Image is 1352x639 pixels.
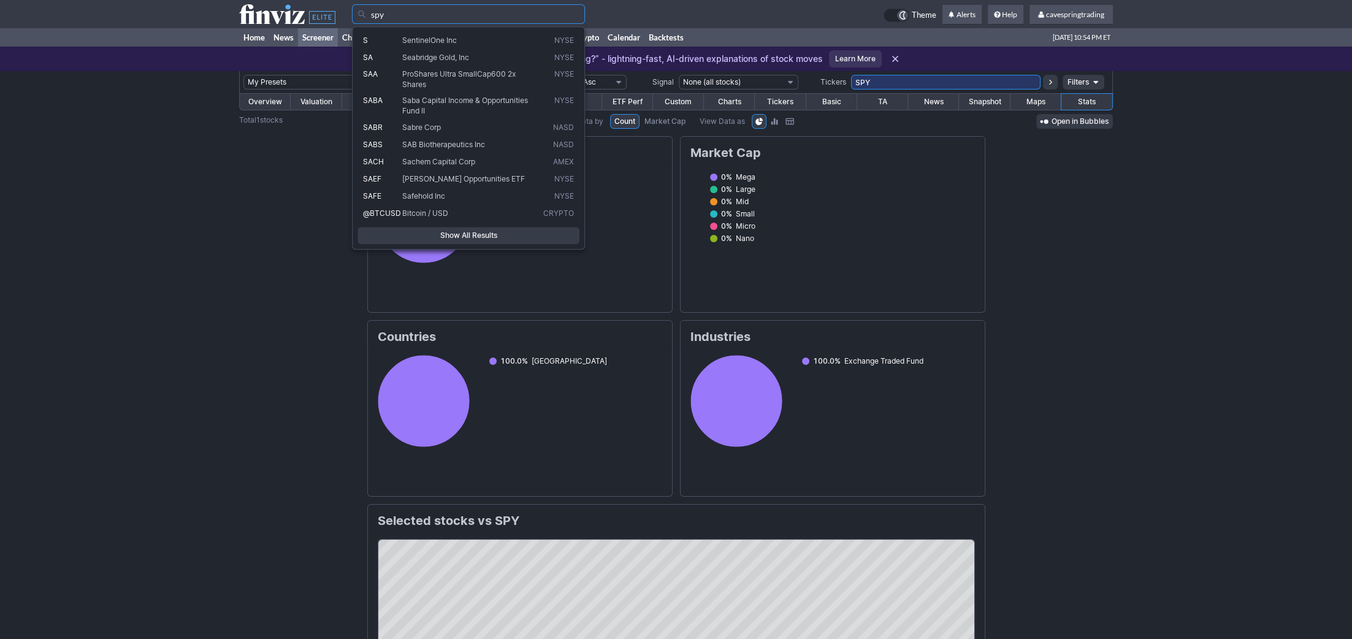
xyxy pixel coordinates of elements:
span: Sachem Capital Corp [402,157,475,166]
span: Seabridge Gold, Inc [402,53,469,62]
div: [GEOGRAPHIC_DATA] [532,355,607,367]
span: Open in Bubbles [1052,115,1109,128]
a: cavespringtrading [1029,5,1113,25]
a: Alerts [942,5,982,25]
span: Market Cap [644,115,686,128]
a: Market Cap [640,114,690,129]
div: 100.0% [500,355,532,367]
a: Charts [704,94,755,110]
span: SABS [363,140,383,149]
div: Micro [736,220,755,232]
input: Search [352,4,585,24]
h3: Market Cap [681,137,985,161]
span: NASD [553,140,574,150]
a: Tickers [755,94,806,110]
span: Theme [912,9,936,22]
div: 100.0% [813,355,844,367]
a: ETF Perf [602,94,653,110]
span: Saba Capital Income & Opportunities Fund II [402,96,528,115]
span: Safehold Inc [402,191,445,201]
span: [PERSON_NAME] Opportunities ETF [402,174,525,183]
div: 0% [721,183,736,196]
div: Mega [736,171,755,183]
a: Valuation [291,94,342,110]
a: Financial [342,94,393,110]
a: Screener [298,28,338,47]
span: NYSE [554,191,574,202]
span: Count [614,115,635,128]
span: Bitcoin / USD [402,209,448,218]
span: NYSE [554,53,574,63]
label: View Data as [700,115,745,128]
span: NYSE [554,174,574,185]
span: SABR [363,123,383,132]
div: Large [736,183,755,196]
span: SAEF [363,174,381,183]
div: Small [736,208,755,220]
span: SAFE [363,191,381,201]
a: Count [610,114,640,129]
a: Custom [653,94,704,110]
a: Theme [884,9,936,22]
span: cavespringtrading [1046,10,1104,19]
a: News [908,94,959,110]
h3: Selected stocks vs SPY [368,505,985,529]
div: 0% [721,232,736,245]
div: 0% [721,208,736,220]
p: Introducing “Why Is It Moving?” - lightning-fast, AI-driven explanations of stock moves [449,53,823,65]
span: Sabre Corp [402,123,441,132]
a: Snapshot [959,94,1010,110]
div: 0% [721,196,736,208]
a: Filters [1063,75,1104,90]
div: Total 1 stocks [239,114,555,129]
div: 0% [721,171,736,183]
span: S [363,36,368,45]
div: Exchange Traded Fund [844,355,923,367]
a: Backtests [644,28,688,47]
span: NYSE [554,96,574,116]
div: Mid [736,196,755,208]
span: AMEX [553,157,574,167]
a: Learn More [829,50,882,67]
span: Signal [652,77,674,86]
span: Tickers [820,77,846,86]
span: Show All Results [363,229,574,242]
span: NYSE [554,36,574,45]
a: Calendar [603,28,644,47]
a: News [269,28,298,47]
span: Crypto [543,209,574,219]
span: NYSE [554,69,574,90]
span: [DATE] 10:54 PM ET [1053,28,1110,47]
div: Nano [736,232,755,245]
a: Charts [338,28,370,47]
span: SAA [363,69,378,78]
a: TA [857,94,908,110]
span: SentinelOne Inc [402,36,457,45]
span: SABA [363,96,383,105]
span: SAB Biotherapeutics Inc [402,140,485,149]
h3: Countries [368,321,672,345]
a: Overview [240,94,291,110]
span: @BTCUSD [363,209,401,218]
span: ProShares Ultra SmallCap600 2x Shares [402,69,516,89]
a: Open in Bubbles [1036,114,1113,129]
div: Search [352,26,585,250]
a: Show All Results [357,227,579,244]
span: SA [363,53,373,62]
div: 0% [721,220,736,232]
a: Stats [1061,94,1112,110]
a: Maps [1010,94,1061,110]
a: Crypto [570,28,603,47]
a: Help [988,5,1023,25]
span: NASD [553,123,574,133]
a: Basic [806,94,857,110]
h3: Industries [681,321,985,345]
a: Home [239,28,269,47]
span: SACH [363,157,384,166]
